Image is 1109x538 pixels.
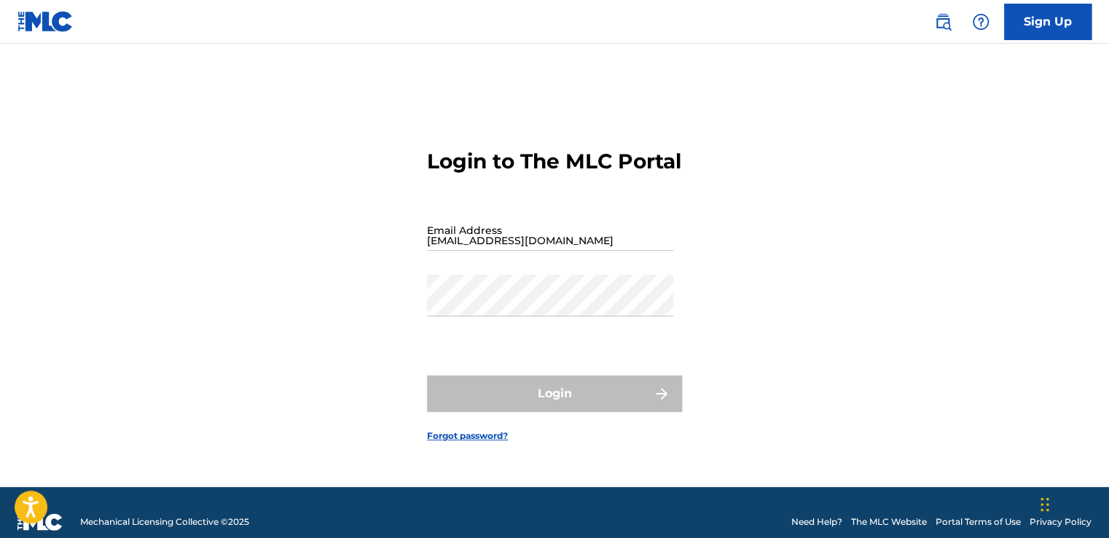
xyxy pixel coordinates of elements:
a: Need Help? [791,515,842,529]
a: Privacy Policy [1030,515,1092,529]
a: Sign Up [1004,4,1092,40]
h3: Login to The MLC Portal [427,149,681,174]
img: search [934,13,952,31]
iframe: Chat Widget [1036,468,1109,538]
a: Public Search [928,7,957,36]
img: help [972,13,990,31]
img: logo [17,513,63,531]
span: Mechanical Licensing Collective © 2025 [80,515,249,529]
div: Drag [1041,483,1049,526]
img: MLC Logo [17,11,74,32]
a: The MLC Website [851,515,927,529]
a: Forgot password? [427,429,508,443]
div: Help [966,7,995,36]
a: Portal Terms of Use [936,515,1021,529]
